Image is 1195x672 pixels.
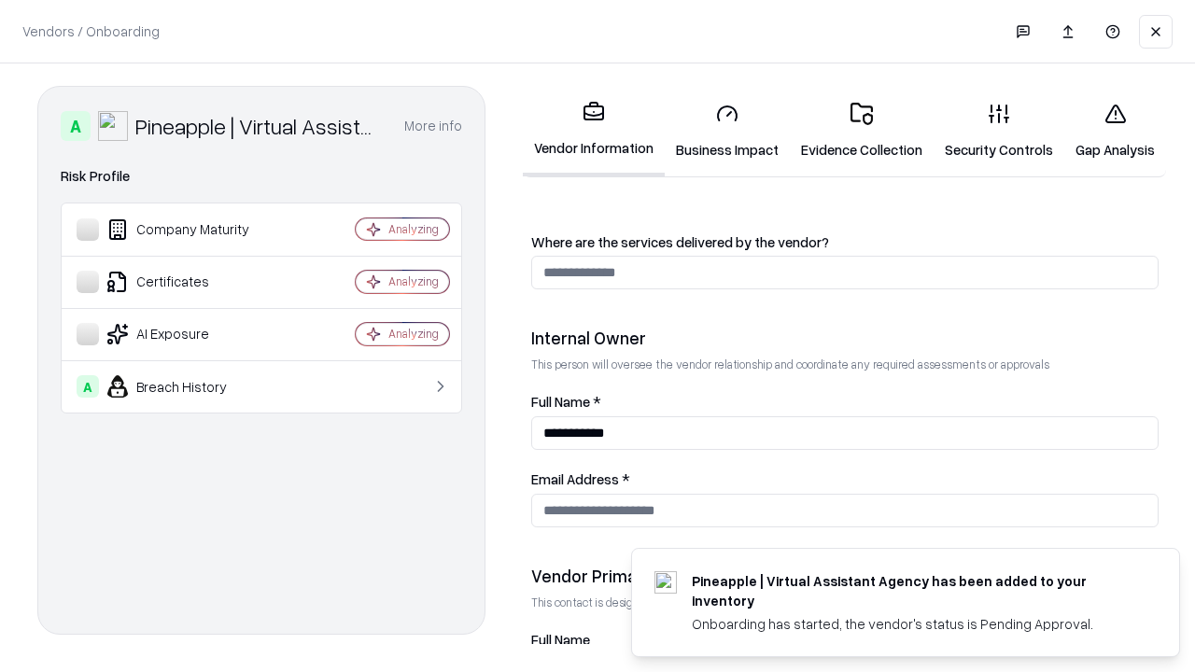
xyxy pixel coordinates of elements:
div: Pineapple | Virtual Assistant Agency has been added to your inventory [692,571,1134,610]
p: This person will oversee the vendor relationship and coordinate any required assessments or appro... [531,357,1159,372]
a: Security Controls [934,88,1064,175]
div: Analyzing [388,221,439,237]
label: Full Name [531,633,1159,647]
div: Risk Profile [61,165,462,188]
label: Full Name * [531,395,1159,409]
div: Company Maturity [77,218,300,241]
img: trypineapple.com [654,571,677,594]
a: Gap Analysis [1064,88,1166,175]
p: Vendors / Onboarding [22,21,160,41]
a: Vendor Information [523,86,665,176]
img: Pineapple | Virtual Assistant Agency [98,111,128,141]
label: Email Address * [531,472,1159,486]
div: Onboarding has started, the vendor's status is Pending Approval. [692,614,1134,634]
div: Vendor Primary Contact [531,565,1159,587]
div: A [61,111,91,141]
a: Business Impact [665,88,790,175]
a: Evidence Collection [790,88,934,175]
div: AI Exposure [77,323,300,345]
button: More info [404,109,462,143]
label: Where are the services delivered by the vendor? [531,235,1159,249]
div: Certificates [77,271,300,293]
div: Analyzing [388,273,439,289]
div: Pineapple | Virtual Assistant Agency [135,111,382,141]
div: Analyzing [388,326,439,342]
div: Breach History [77,375,300,398]
div: Internal Owner [531,327,1159,349]
div: A [77,375,99,398]
p: This contact is designated to receive the assessment request from Shift [531,595,1159,610]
